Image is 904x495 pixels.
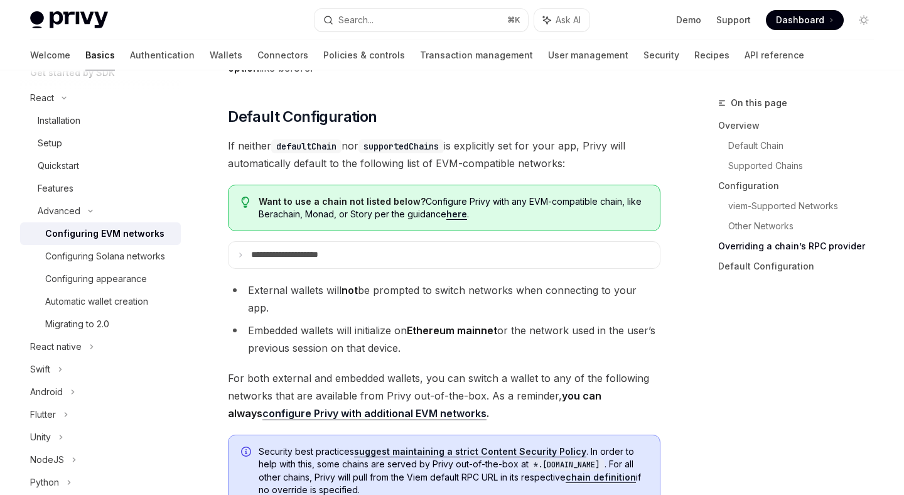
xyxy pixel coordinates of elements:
[45,271,147,286] div: Configuring appearance
[38,158,79,173] div: Quickstart
[271,139,342,153] code: defaultChain
[716,14,751,26] a: Support
[529,459,605,471] code: *.[DOMAIN_NAME]
[694,40,729,70] a: Recipes
[718,116,884,136] a: Overview
[45,294,148,309] div: Automatic wallet creation
[259,195,647,220] span: Configure Privy with any EVM-compatible chain, like Berachain, Monad, or Story per the guidance .
[85,40,115,70] a: Basics
[30,11,108,29] img: light logo
[20,313,181,335] a: Migrating to 2.0
[38,136,62,151] div: Setup
[745,40,804,70] a: API reference
[718,236,884,256] a: Overriding a chain’s RPC provider
[407,324,497,337] strong: Ethereum mainnet
[776,14,824,26] span: Dashboard
[676,14,701,26] a: Demo
[20,109,181,132] a: Installation
[30,40,70,70] a: Welcome
[446,209,467,220] a: here
[30,475,59,490] div: Python
[241,447,254,459] svg: Info
[507,15,520,25] span: ⌘ K
[20,268,181,290] a: Configuring appearance
[30,407,56,422] div: Flutter
[228,137,660,172] span: If neither nor is explicitly set for your app, Privy will automatically default to the following ...
[534,9,589,31] button: Ask AI
[566,472,636,483] a: chain definition
[20,222,181,245] a: Configuring EVM networks
[643,40,679,70] a: Security
[30,362,50,377] div: Swift
[728,156,884,176] a: Supported Chains
[323,40,405,70] a: Policies & controls
[45,249,165,264] div: Configuring Solana networks
[718,176,884,196] a: Configuration
[315,9,527,31] button: Search...⌘K
[38,204,80,219] div: Advanced
[38,113,80,128] div: Installation
[354,446,586,457] a: suggest maintaining a strict Content Security Policy
[342,284,358,296] strong: not
[20,132,181,155] a: Setup
[228,322,660,357] li: Embedded wallets will initialize on or the network used in the user’s previous session on that de...
[228,107,377,127] span: Default Configuration
[20,177,181,200] a: Features
[38,181,73,196] div: Features
[228,281,660,317] li: External wallets will be prompted to switch networks when connecting to your app.
[259,196,426,207] strong: Want to use a chain not listed below?
[20,245,181,268] a: Configuring Solana networks
[728,136,884,156] a: Default Chain
[30,339,82,354] div: React native
[30,452,64,467] div: NodeJS
[30,430,51,445] div: Unity
[241,197,250,208] svg: Tip
[556,14,581,26] span: Ask AI
[45,317,109,332] div: Migrating to 2.0
[210,40,242,70] a: Wallets
[854,10,874,30] button: Toggle dark mode
[20,290,181,313] a: Automatic wallet creation
[358,139,444,153] code: supportedChains
[718,256,884,276] a: Default Configuration
[728,216,884,236] a: Other Networks
[766,10,844,30] a: Dashboard
[30,384,63,400] div: Android
[257,40,308,70] a: Connectors
[420,40,533,70] a: Transaction management
[20,155,181,177] a: Quickstart
[130,40,195,70] a: Authentication
[228,369,660,422] span: For both external and embedded wallets, you can switch a wallet to any of the following networks ...
[338,13,374,28] div: Search...
[30,90,54,106] div: React
[728,196,884,216] a: viem-Supported Networks
[548,40,628,70] a: User management
[731,95,787,111] span: On this page
[262,407,487,420] a: configure Privy with additional EVM networks
[228,389,601,420] strong: you can always .
[45,226,164,241] div: Configuring EVM networks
